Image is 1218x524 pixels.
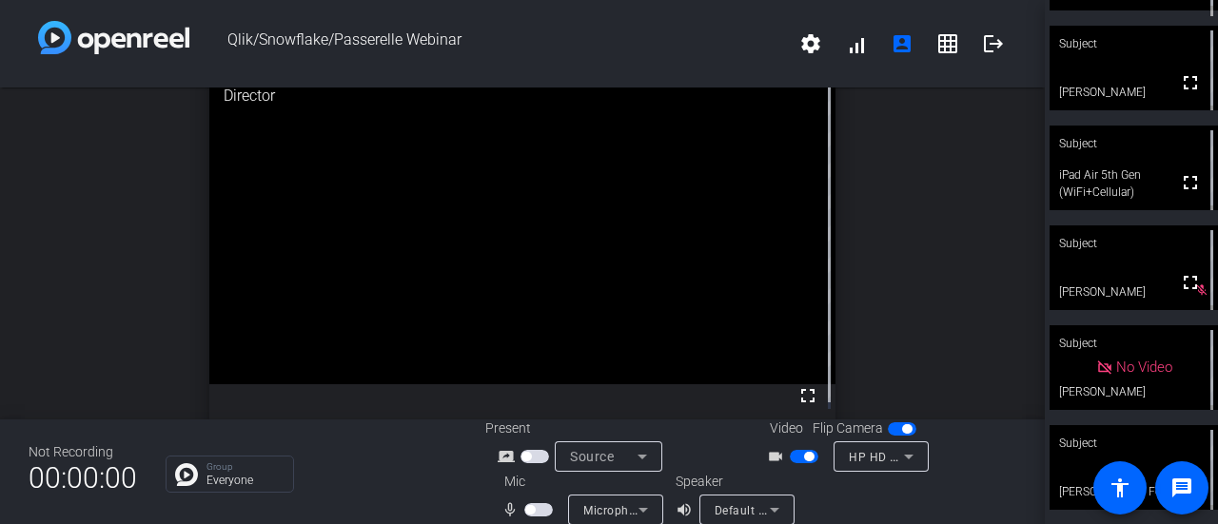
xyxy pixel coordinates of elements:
[1050,126,1218,162] div: Subject
[583,502,941,517] span: Microphone Array (Intel® Smart Sound Technology (Intel® SST))
[715,502,920,517] span: Default - Speakers (Realtek(R) Audio)
[498,445,521,468] mat-icon: screen_share_outline
[570,449,614,464] span: Source
[796,384,819,407] mat-icon: fullscreen
[767,445,790,468] mat-icon: videocam_outline
[1050,325,1218,361] div: Subject
[175,463,198,486] img: Chat Icon
[1050,425,1218,461] div: Subject
[1050,26,1218,62] div: Subject
[982,32,1005,55] mat-icon: logout
[849,449,1006,464] span: HP HD Camera (0408:5343)
[206,475,284,486] p: Everyone
[1179,171,1202,194] mat-icon: fullscreen
[1116,359,1172,376] span: No Video
[206,462,284,472] p: Group
[936,32,959,55] mat-icon: grid_on
[799,32,822,55] mat-icon: settings
[1050,225,1218,262] div: Subject
[1109,476,1131,499] mat-icon: accessibility
[1179,71,1202,94] mat-icon: fullscreen
[209,70,836,122] div: Director
[891,32,913,55] mat-icon: account_box
[834,21,879,67] button: signal_cellular_alt
[813,418,883,438] span: Flip Camera
[676,472,790,492] div: Speaker
[189,21,788,67] span: Qlik/Snowflake/Passerelle Webinar
[29,455,137,501] span: 00:00:00
[1179,271,1202,294] mat-icon: fullscreen
[29,442,137,462] div: Not Recording
[676,498,698,521] mat-icon: volume_up
[485,472,676,492] div: Mic
[38,21,189,54] img: white-gradient.svg
[770,418,803,438] span: Video
[1170,476,1193,499] mat-icon: message
[501,498,524,521] mat-icon: mic_none
[485,418,676,438] div: Present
